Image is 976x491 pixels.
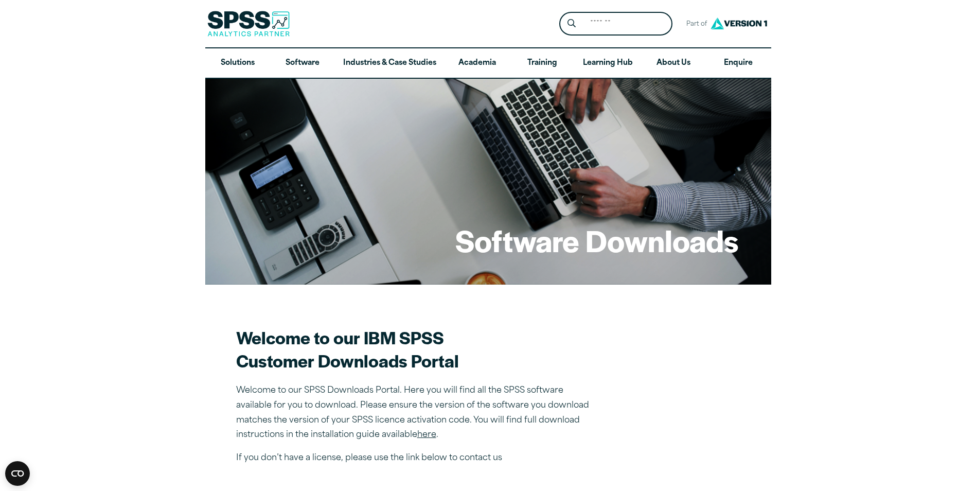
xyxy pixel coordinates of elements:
[236,451,596,466] p: If you don’t have a license, please use the link below to contact us
[509,48,574,78] a: Training
[236,383,596,443] p: Welcome to our SPSS Downloads Portal. Here you will find all the SPSS software available for you ...
[681,17,708,32] span: Part of
[562,14,581,33] button: Search magnifying glass icon
[205,48,270,78] a: Solutions
[335,48,445,78] a: Industries & Case Studies
[270,48,335,78] a: Software
[445,48,509,78] a: Academia
[567,19,576,28] svg: Search magnifying glass icon
[706,48,771,78] a: Enquire
[207,11,290,37] img: SPSS Analytics Partner
[417,431,436,439] a: here
[5,461,30,486] button: Open CMP widget
[559,12,672,36] form: Site Header Search Form
[708,14,770,33] img: Version1 Logo
[575,48,641,78] a: Learning Hub
[236,326,596,372] h2: Welcome to our IBM SPSS Customer Downloads Portal
[455,220,738,260] h1: Software Downloads
[641,48,706,78] a: About Us
[205,48,771,78] nav: Desktop version of site main menu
